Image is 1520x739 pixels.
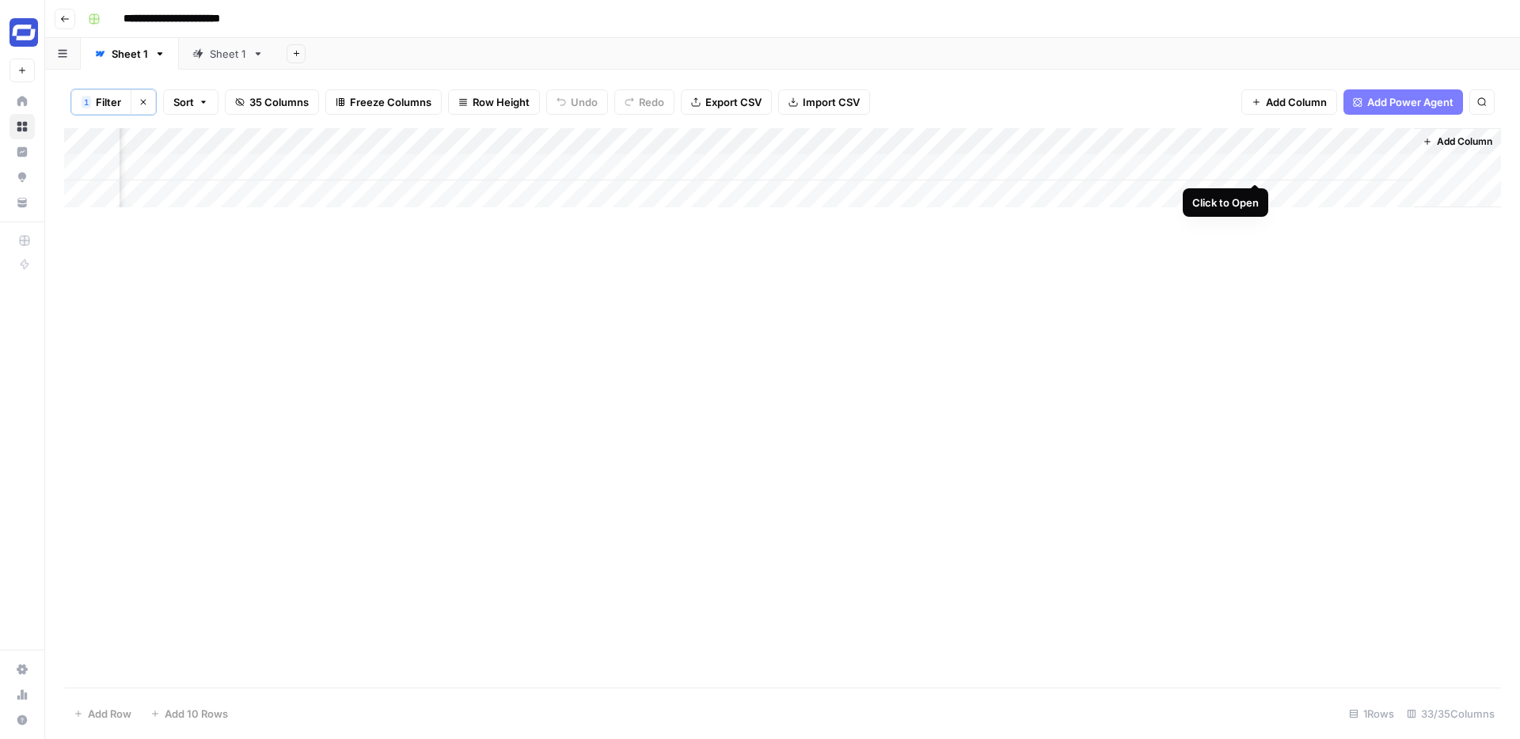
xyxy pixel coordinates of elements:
span: Add Column [1266,94,1327,110]
button: Help + Support [9,707,35,733]
span: Export CSV [705,94,762,110]
button: Workspace: Synthesia [9,13,35,52]
button: 1Filter [71,89,131,115]
button: Add Row [64,701,141,726]
a: Sheet 1 [81,38,179,70]
button: Add Column [1241,89,1337,115]
a: Home [9,89,35,114]
button: Import CSV [778,89,870,115]
div: Sheet 1 [112,46,148,62]
span: Add Power Agent [1367,94,1453,110]
span: Filter [96,94,121,110]
span: Row Height [473,94,530,110]
button: Undo [546,89,608,115]
span: Add Row [88,706,131,722]
div: 33/35 Columns [1400,701,1501,726]
div: 1 [82,96,91,108]
span: Sort [173,94,194,110]
span: 35 Columns [249,94,309,110]
button: Add Power Agent [1343,89,1463,115]
span: Import CSV [803,94,860,110]
div: 1 Rows [1343,701,1400,726]
span: Redo [639,94,664,110]
button: 35 Columns [225,89,319,115]
a: Your Data [9,190,35,215]
button: Export CSV [681,89,772,115]
span: Freeze Columns [350,94,431,110]
span: 1 [84,96,89,108]
img: Synthesia Logo [9,18,38,47]
a: Browse [9,114,35,139]
span: Add Column [1437,135,1492,149]
a: Usage [9,682,35,707]
button: Row Height [448,89,540,115]
button: Freeze Columns [325,89,442,115]
a: Sheet 1 [179,38,277,70]
button: Sort [163,89,218,115]
span: Undo [571,94,598,110]
button: Add Column [1416,131,1499,152]
a: Insights [9,139,35,165]
a: Opportunities [9,165,35,190]
a: Settings [9,657,35,682]
button: Redo [614,89,674,115]
div: Click to Open [1192,195,1259,210]
button: Add 10 Rows [141,701,237,726]
div: Sheet 1 [210,46,246,62]
span: Add 10 Rows [165,706,228,722]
